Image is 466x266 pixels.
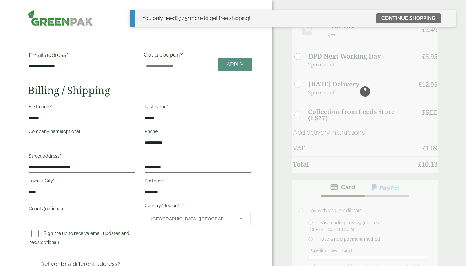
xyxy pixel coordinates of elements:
[62,129,81,134] span: (optional)
[28,10,93,26] img: GreenPak Supplies
[164,178,166,183] abbr: required
[145,201,251,212] label: Country/Region
[60,154,61,159] abbr: required
[29,152,135,162] label: Street address
[66,52,68,58] abbr: required
[29,204,135,215] label: County
[145,212,251,225] span: Country/Region
[376,13,441,23] a: Continue shopping
[226,61,244,68] span: Apply
[145,127,251,138] label: Phone
[176,15,178,21] span: £
[40,240,59,245] span: (optional)
[31,230,39,237] input: Sign me up to receive email updates and news(optional)
[142,15,250,22] div: You only need more to get free shipping!
[178,203,179,208] abbr: required
[144,51,185,61] label: Got a coupon?
[29,176,135,187] label: Town / City
[53,178,55,183] abbr: required
[29,231,129,247] label: Sign me up to receive email updates and news
[51,104,52,109] abbr: required
[29,52,135,61] label: Email address
[28,84,251,96] h2: Billing / Shipping
[151,212,231,225] span: United Kingdom (UK)
[166,104,168,109] abbr: required
[218,58,252,71] a: Apply
[29,102,135,113] label: First name
[44,206,63,211] span: (optional)
[176,15,190,21] span: 97.51
[145,102,251,113] label: Last name
[158,129,159,134] abbr: required
[29,127,135,138] label: Company name
[145,176,251,187] label: Postcode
